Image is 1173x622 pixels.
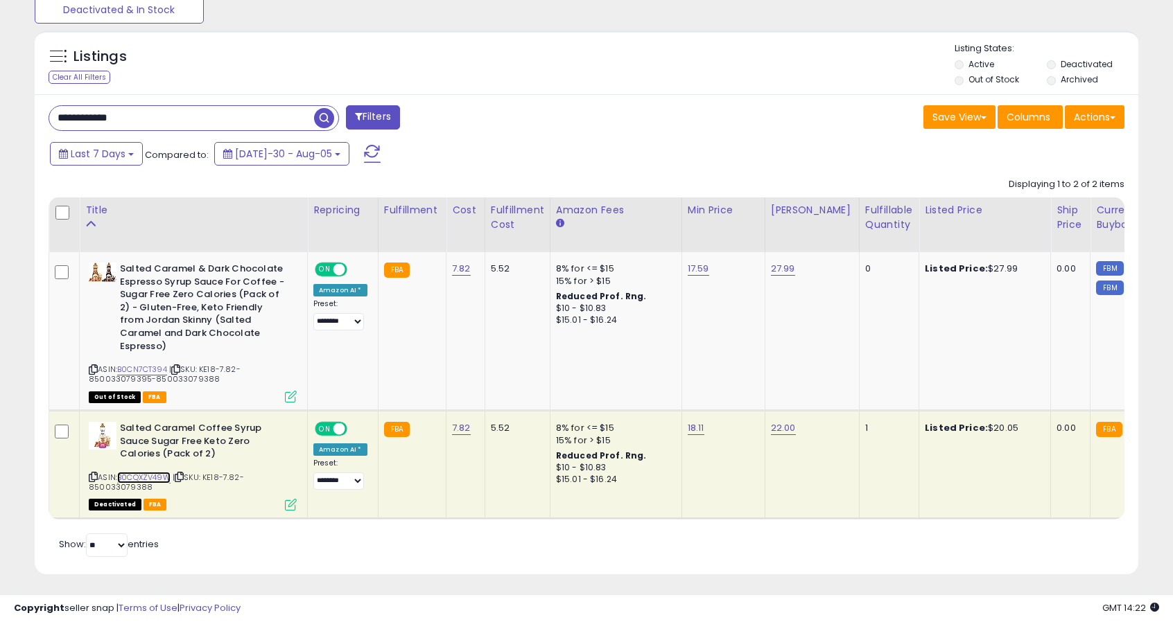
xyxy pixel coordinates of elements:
[119,601,177,614] a: Terms of Use
[313,203,372,217] div: Repricing
[384,203,440,217] div: Fulfillment
[1007,110,1050,124] span: Columns
[556,303,671,314] div: $10 - $10.83
[968,73,1019,85] label: Out of Stock
[556,263,671,275] div: 8% for <= $15
[556,474,671,486] div: $15.01 - $16.24
[556,290,647,302] b: Reduced Prof. Rng.
[313,459,367,490] div: Preset:
[556,314,671,326] div: $15.01 - $16.24
[556,275,671,287] div: 15% for > $15
[384,263,410,278] small: FBA
[925,263,1040,275] div: $27.99
[143,391,166,403] span: FBA
[1057,263,1079,275] div: 0.00
[316,423,333,435] span: ON
[89,263,116,282] img: 51OLoeXNYLL._SL40_.jpg
[1009,178,1124,191] div: Displaying 1 to 2 of 2 items
[925,262,988,275] b: Listed Price:
[89,391,141,403] span: All listings that are currently out of stock and unavailable for purchase on Amazon
[865,422,908,434] div: 1
[491,422,539,434] div: 5.52
[1061,73,1098,85] label: Archived
[313,299,367,330] div: Preset:
[120,422,288,464] b: Salted Caramel Coffee Syrup Sauce Sugar Free Keto Zero Calories (Pack of 2)
[771,421,796,435] a: 22.00
[491,203,544,232] div: Fulfillment Cost
[1065,105,1124,129] button: Actions
[771,262,795,276] a: 27.99
[59,537,159,551] span: Show: entries
[1057,422,1079,434] div: 0.00
[688,203,759,217] div: Min Price
[120,263,288,356] b: Salted Caramel & Dark Chocolate Espresso Syrup Sauce For Coffee - Sugar Free Zero Calories (Pack ...
[1096,281,1123,295] small: FBM
[1096,261,1123,276] small: FBM
[235,147,332,161] span: [DATE]-30 - Aug-05
[925,203,1045,217] div: Listed Price
[145,148,209,161] span: Compared to:
[556,422,671,434] div: 8% for <= $15
[923,105,996,129] button: Save View
[688,262,709,276] a: 17.59
[14,602,241,615] div: seller snap | |
[452,262,471,276] a: 7.82
[71,147,125,161] span: Last 7 Days
[89,263,297,401] div: ASIN:
[556,203,676,217] div: Amazon Fees
[49,71,110,84] div: Clear All Filters
[384,422,410,437] small: FBA
[998,105,1063,129] button: Columns
[313,284,367,296] div: Amazon AI *
[89,422,116,450] img: 31uEw3rByJL._SL40_.jpg
[556,450,647,461] b: Reduced Prof. Rng.
[452,203,479,217] div: Cost
[89,422,297,509] div: ASIN:
[1096,203,1167,232] div: Current Buybox Price
[345,423,367,435] span: OFF
[556,217,564,230] small: Amazon Fees.
[452,421,471,435] a: 7.82
[89,472,244,492] span: | SKU: KE18-7.82-850033079388
[14,601,64,614] strong: Copyright
[771,203,853,217] div: [PERSON_NAME]
[925,422,1040,434] div: $20.05
[117,472,171,483] a: B0CQXZV49W
[491,263,539,275] div: 5.52
[556,434,671,447] div: 15% for > $15
[1096,422,1122,437] small: FBA
[346,105,400,130] button: Filters
[50,142,143,166] button: Last 7 Days
[214,142,349,166] button: [DATE]-30 - Aug-05
[556,462,671,474] div: $10 - $10.83
[688,421,704,435] a: 18.11
[1061,58,1113,70] label: Deactivated
[144,499,167,510] span: FBA
[955,42,1138,55] p: Listing States:
[345,264,367,276] span: OFF
[85,203,302,217] div: Title
[1102,601,1159,614] span: 2025-08-13 14:22 GMT
[313,443,367,456] div: Amazon AI *
[925,421,988,434] b: Listed Price:
[968,58,994,70] label: Active
[180,601,241,614] a: Privacy Policy
[316,264,333,276] span: ON
[865,203,913,232] div: Fulfillable Quantity
[89,499,141,510] span: All listings that are unavailable for purchase on Amazon for any reason other than out-of-stock
[89,364,241,384] span: | SKU: KE18-7.82-850033079395-850033079388
[73,47,127,66] h5: Listings
[117,364,167,375] a: B0CN7CT394
[865,263,908,275] div: 0
[1057,203,1084,232] div: Ship Price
